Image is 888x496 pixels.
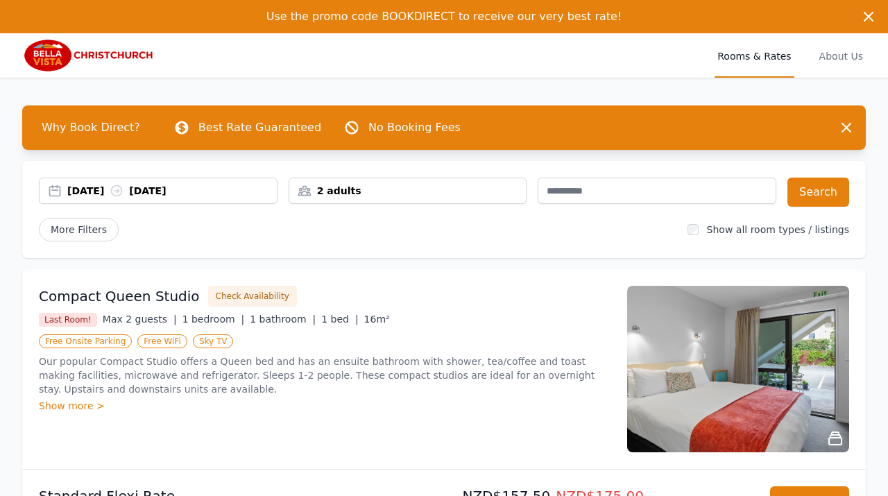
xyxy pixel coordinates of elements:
label: Show all room types / listings [707,224,849,235]
span: 1 bed | [321,314,358,325]
span: 1 bedroom | [182,314,245,325]
button: Search [787,178,849,207]
button: Check Availability [208,286,297,307]
span: Free Onsite Parking [39,334,132,348]
div: 2 adults [289,184,527,198]
div: [DATE] [DATE] [67,184,277,198]
div: Show more > [39,399,610,413]
span: Why Book Direct? [31,114,151,142]
span: Last Room! [39,313,97,327]
span: 16m² [364,314,390,325]
p: No Booking Fees [368,119,461,136]
a: Rooms & Rates [715,33,794,78]
img: Bella Vista Christchurch [22,39,156,72]
p: Best Rate Guaranteed [198,119,321,136]
span: Use the promo code BOOKDIRECT to receive our very best rate! [266,10,622,23]
span: More Filters [39,218,119,241]
span: Max 2 guests | [103,314,177,325]
span: Free WiFi [137,334,187,348]
h3: Compact Queen Studio [39,287,200,306]
a: About Us [817,33,866,78]
p: Our popular Compact Studio offers a Queen bed and has an ensuite bathroom with shower, tea/coffee... [39,354,610,396]
span: Sky TV [193,334,234,348]
span: 1 bathroom | [250,314,316,325]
